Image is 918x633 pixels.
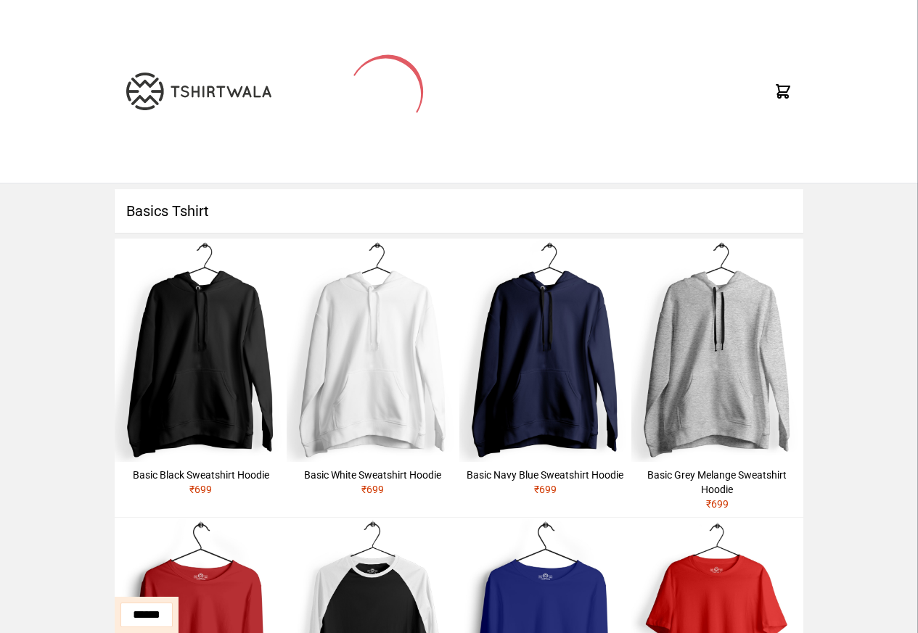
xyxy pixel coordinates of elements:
a: Basic Navy Blue Sweatshirt Hoodie₹699 [459,239,631,502]
a: Basic Grey Melange Sweatshirt Hoodie₹699 [631,239,803,517]
div: Basic Navy Blue Sweatshirt Hoodie [465,468,626,482]
img: hoodie-male-black-1.jpg [115,239,287,462]
div: Basic Black Sweatshirt Hoodie [120,468,281,482]
img: hoodie-male-grey-melange-1.jpg [631,239,803,462]
a: Basic Black Sweatshirt Hoodie₹699 [115,239,287,502]
a: Basic White Sweatshirt Hoodie₹699 [287,239,459,502]
span: ₹ 699 [534,484,557,495]
h1: Basics Tshirt [115,189,803,233]
img: TW-LOGO-400-104.png [126,73,271,110]
img: hoodie-male-navy-blue-1.jpg [459,239,631,462]
span: ₹ 699 [706,498,729,510]
div: Basic Grey Melange Sweatshirt Hoodie [637,468,798,497]
span: ₹ 699 [361,484,384,495]
img: hoodie-male-white-1.jpg [287,239,459,462]
div: Basic White Sweatshirt Hoodie [292,468,453,482]
span: ₹ 699 [189,484,212,495]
